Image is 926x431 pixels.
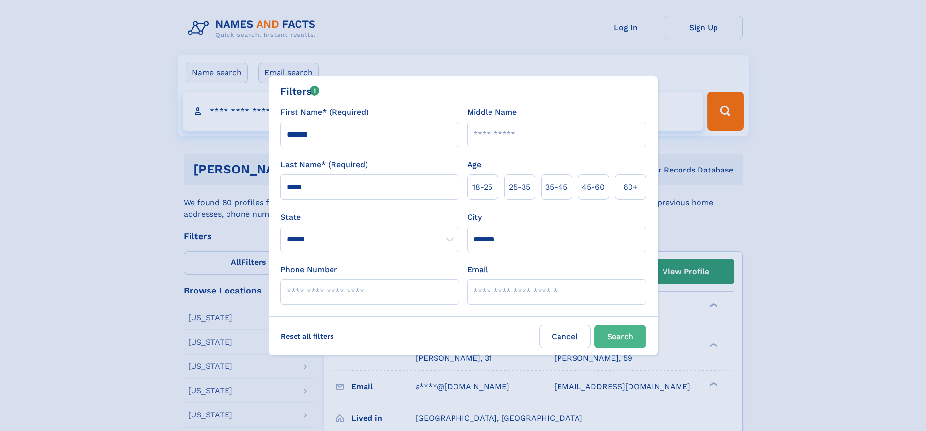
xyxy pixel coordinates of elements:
[539,325,591,348] label: Cancel
[280,211,459,223] label: State
[545,181,567,193] span: 35‑45
[623,181,638,193] span: 60+
[467,159,481,171] label: Age
[280,264,337,276] label: Phone Number
[275,325,340,348] label: Reset all filters
[472,181,492,193] span: 18‑25
[467,264,488,276] label: Email
[509,181,530,193] span: 25‑35
[467,106,517,118] label: Middle Name
[582,181,605,193] span: 45‑60
[280,84,320,99] div: Filters
[280,106,369,118] label: First Name* (Required)
[467,211,482,223] label: City
[594,325,646,348] button: Search
[280,159,368,171] label: Last Name* (Required)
